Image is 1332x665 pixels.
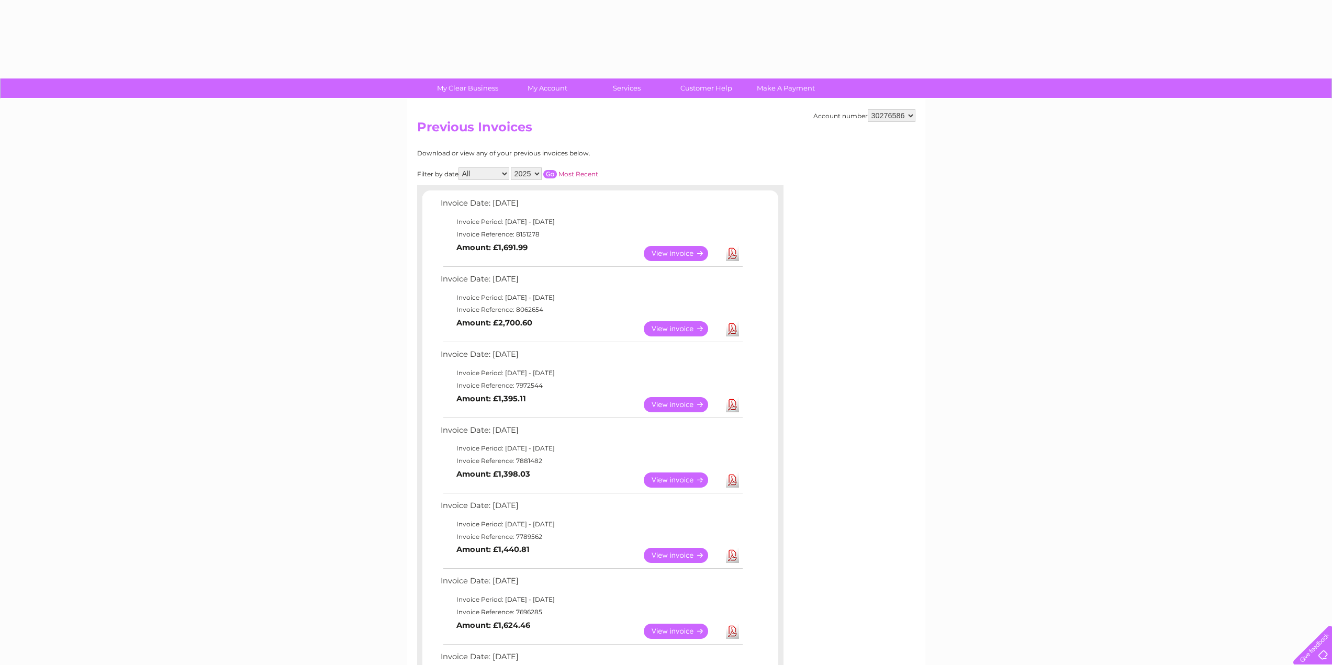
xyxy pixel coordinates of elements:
[726,321,739,336] a: Download
[726,548,739,563] a: Download
[504,78,590,98] a: My Account
[438,272,744,291] td: Invoice Date: [DATE]
[743,78,829,98] a: Make A Payment
[438,518,744,531] td: Invoice Period: [DATE] - [DATE]
[438,196,744,216] td: Invoice Date: [DATE]
[456,243,528,252] b: Amount: £1,691.99
[438,379,744,392] td: Invoice Reference: 7972544
[438,455,744,467] td: Invoice Reference: 7881482
[424,78,511,98] a: My Clear Business
[584,78,670,98] a: Services
[558,170,598,178] a: Most Recent
[438,303,744,316] td: Invoice Reference: 8062654
[438,593,744,606] td: Invoice Period: [DATE] - [DATE]
[644,397,721,412] a: View
[417,167,692,180] div: Filter by date
[813,109,915,122] div: Account number
[644,472,721,488] a: View
[644,624,721,639] a: View
[644,548,721,563] a: View
[456,621,530,630] b: Amount: £1,624.46
[456,394,526,403] b: Amount: £1,395.11
[456,318,532,328] b: Amount: £2,700.60
[438,347,744,367] td: Invoice Date: [DATE]
[644,321,721,336] a: View
[438,216,744,228] td: Invoice Period: [DATE] - [DATE]
[438,367,744,379] td: Invoice Period: [DATE] - [DATE]
[438,531,744,543] td: Invoice Reference: 7789562
[417,150,692,157] div: Download or view any of your previous invoices below.
[663,78,749,98] a: Customer Help
[456,545,530,554] b: Amount: £1,440.81
[644,246,721,261] a: View
[438,606,744,618] td: Invoice Reference: 7696285
[726,397,739,412] a: Download
[438,442,744,455] td: Invoice Period: [DATE] - [DATE]
[438,291,744,304] td: Invoice Period: [DATE] - [DATE]
[726,246,739,261] a: Download
[726,624,739,639] a: Download
[438,423,744,443] td: Invoice Date: [DATE]
[417,120,915,140] h2: Previous Invoices
[438,228,744,241] td: Invoice Reference: 8151278
[438,499,744,518] td: Invoice Date: [DATE]
[726,472,739,488] a: Download
[456,469,530,479] b: Amount: £1,398.03
[438,574,744,593] td: Invoice Date: [DATE]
